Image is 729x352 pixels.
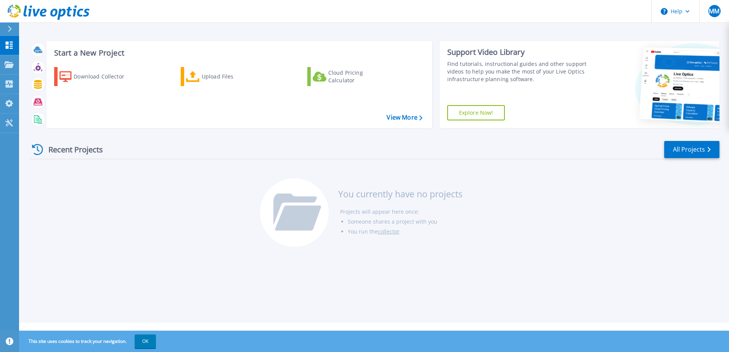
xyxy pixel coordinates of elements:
a: Explore Now! [447,105,505,120]
a: Upload Files [181,67,266,86]
div: Download Collector [74,69,135,84]
div: Support Video Library [447,47,590,57]
button: OK [135,334,156,348]
a: View More [387,114,422,121]
li: You run the [348,227,462,237]
li: Projects will appear here once: [340,207,462,217]
a: All Projects [664,141,719,158]
div: Upload Files [202,69,263,84]
h3: You currently have no projects [338,190,462,198]
li: Someone shares a project with you [348,217,462,227]
a: Cloud Pricing Calculator [307,67,392,86]
h3: Start a New Project [54,49,422,57]
span: MM [709,8,719,14]
div: Find tutorials, instructional guides and other support videos to help you make the most of your L... [447,60,590,83]
a: collector [378,228,400,235]
div: Recent Projects [29,140,113,159]
span: This site uses cookies to track your navigation. [21,334,156,348]
a: Download Collector [54,67,139,86]
div: Cloud Pricing Calculator [328,69,389,84]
